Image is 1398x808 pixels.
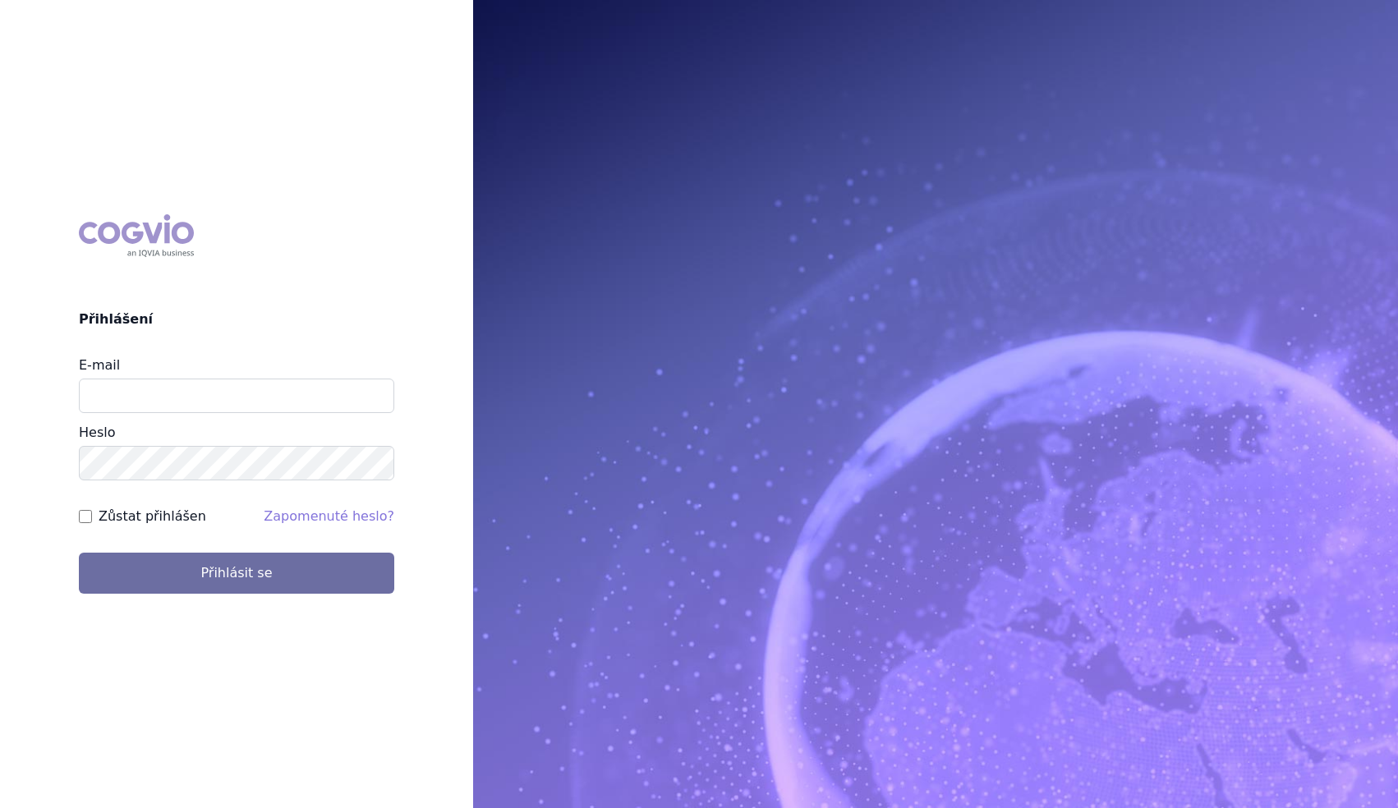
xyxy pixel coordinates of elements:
label: E-mail [79,357,120,373]
button: Přihlásit se [79,553,394,594]
label: Zůstat přihlášen [99,507,206,526]
label: Heslo [79,425,115,440]
a: Zapomenuté heslo? [264,508,394,524]
h2: Přihlášení [79,310,394,329]
div: COGVIO [79,214,194,257]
